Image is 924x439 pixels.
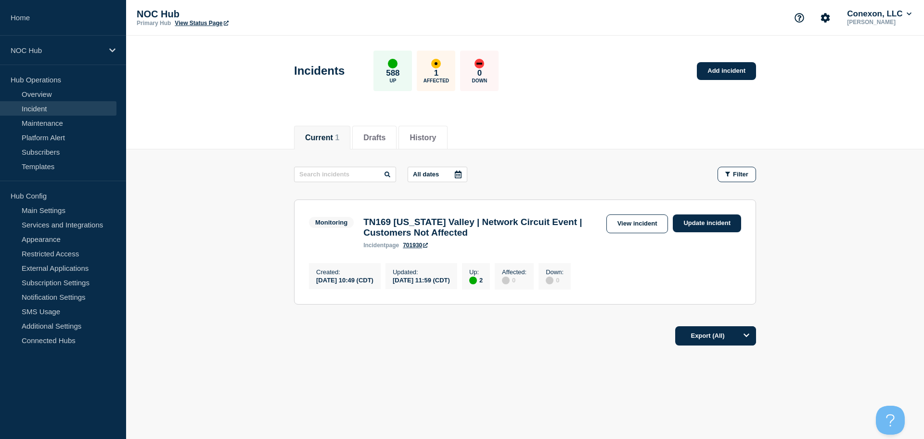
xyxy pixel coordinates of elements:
[403,242,428,249] a: 701930
[386,68,399,78] p: 588
[469,276,483,284] div: 2
[469,277,477,284] div: up
[737,326,756,346] button: Options
[815,8,835,28] button: Account settings
[316,268,373,276] p: Created :
[410,133,436,142] button: History
[431,59,441,68] div: affected
[475,59,484,68] div: down
[718,167,756,182] button: Filter
[469,268,483,276] p: Up :
[434,68,438,78] p: 1
[316,276,373,284] div: [DATE] 10:49 (CDT)
[137,9,329,20] p: NOC Hub
[733,171,748,178] span: Filter
[363,242,385,249] span: incident
[675,326,756,346] button: Export (All)
[363,242,399,249] p: page
[389,78,396,83] p: Up
[393,276,450,284] div: [DATE] 11:59 (CDT)
[393,268,450,276] p: Updated :
[363,217,601,238] h3: TN169 [US_STATE] Valley | Network Circuit Event | Customers Not Affected
[137,20,171,27] p: Primary Hub
[546,277,553,284] div: disabled
[845,9,913,19] button: Conexon, LLC
[472,78,488,83] p: Down
[673,214,741,232] a: Update incident
[502,276,526,284] div: 0
[789,8,809,28] button: Support
[697,62,756,80] a: Add incident
[408,167,467,182] button: All dates
[845,19,913,26] p: [PERSON_NAME]
[876,406,905,435] iframe: Help Scout Beacon - Open
[175,20,228,27] a: View Status Page
[423,78,449,83] p: Affected
[413,171,439,178] p: All dates
[335,133,339,142] span: 1
[294,64,345,78] h1: Incidents
[606,214,668,233] a: View incident
[502,277,510,284] div: disabled
[502,268,526,276] p: Affected :
[388,59,398,68] div: up
[546,268,564,276] p: Down :
[477,68,482,78] p: 0
[11,46,103,54] p: NOC Hub
[309,217,354,228] span: Monitoring
[305,133,339,142] button: Current 1
[363,133,385,142] button: Drafts
[546,276,564,284] div: 0
[294,167,396,182] input: Search incidents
